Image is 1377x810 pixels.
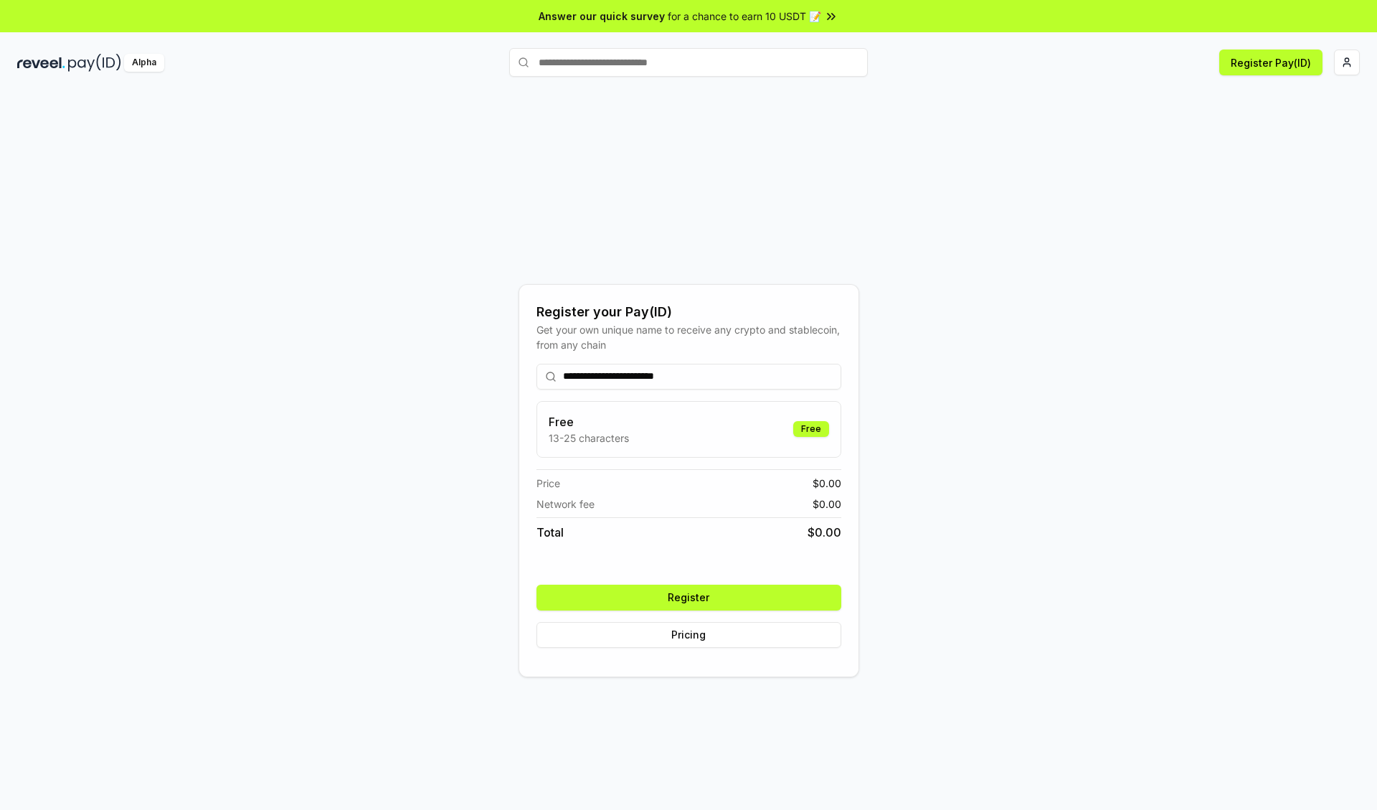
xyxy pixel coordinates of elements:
[17,54,65,72] img: reveel_dark
[813,496,841,512] span: $ 0.00
[808,524,841,541] span: $ 0.00
[549,413,629,430] h3: Free
[536,524,564,541] span: Total
[536,476,560,491] span: Price
[68,54,121,72] img: pay_id
[539,9,665,24] span: Answer our quick survey
[536,302,841,322] div: Register your Pay(ID)
[1219,50,1322,75] button: Register Pay(ID)
[668,9,821,24] span: for a chance to earn 10 USDT 📝
[536,585,841,611] button: Register
[124,54,164,72] div: Alpha
[813,476,841,491] span: $ 0.00
[793,421,829,437] div: Free
[536,622,841,648] button: Pricing
[549,430,629,446] p: 13-25 characters
[536,322,841,352] div: Get your own unique name to receive any crypto and stablecoin, from any chain
[536,496,595,512] span: Network fee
